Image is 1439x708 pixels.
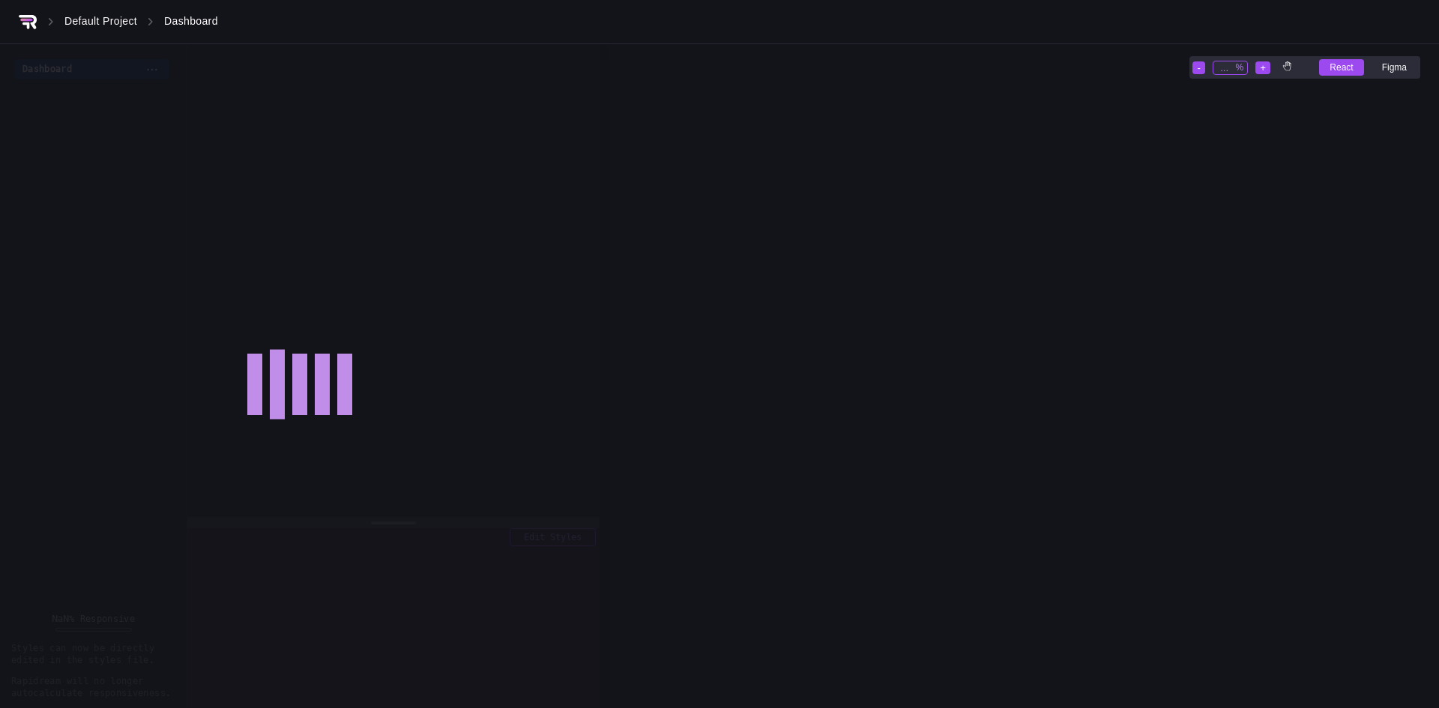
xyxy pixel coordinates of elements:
button: - [1192,61,1204,74]
div: Default Project [64,15,137,29]
div: React [1319,59,1363,76]
div: Dashboard [164,15,218,29]
div: Figma [1372,59,1417,76]
div: % [1236,62,1244,73]
button: + [1255,61,1270,74]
